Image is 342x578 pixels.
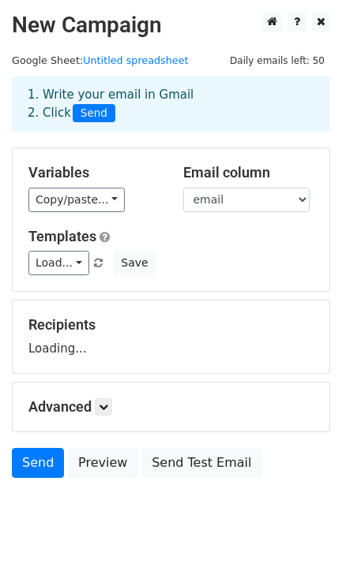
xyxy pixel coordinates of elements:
[16,86,326,122] div: 1. Write your email in Gmail 2. Click
[141,448,261,478] a: Send Test Email
[28,316,314,334] h5: Recipients
[83,54,188,66] a: Untitled spreadsheet
[28,251,89,275] a: Load...
[28,398,314,416] h5: Advanced
[224,54,330,66] a: Daily emails left: 50
[73,104,115,123] span: Send
[183,164,314,181] h5: Email column
[68,448,137,478] a: Preview
[114,251,155,275] button: Save
[12,54,189,66] small: Google Sheet:
[28,188,125,212] a: Copy/paste...
[224,52,330,69] span: Daily emails left: 50
[28,164,160,181] h5: Variables
[12,12,330,39] h2: New Campaign
[28,316,314,357] div: Loading...
[12,448,64,478] a: Send
[28,228,96,244] a: Templates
